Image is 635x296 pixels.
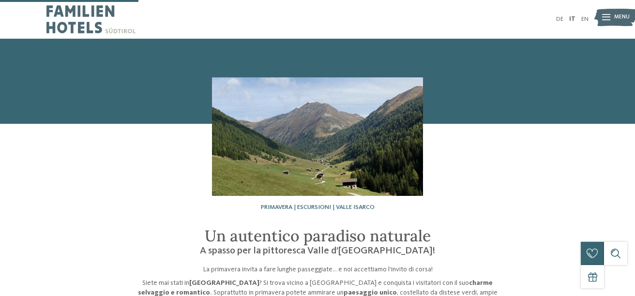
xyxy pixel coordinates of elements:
strong: paesaggio unico [344,289,397,296]
a: DE [556,16,563,22]
strong: [GEOGRAPHIC_DATA] [189,280,259,286]
img: Passeggiate al sole [212,77,423,196]
a: EN [581,16,589,22]
a: IT [569,16,575,22]
span: A spasso per la pittoresca Valle d’[GEOGRAPHIC_DATA]! [200,246,435,256]
span: Menu [614,14,630,21]
p: La primavera invita a fare lunghe passeggiate… e noi accettiamo l’invito di corsa! [134,265,501,274]
span: Primavera | Escursioni | Valle Isarco [261,204,375,210]
span: Un autentico paradiso naturale [205,226,431,246]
